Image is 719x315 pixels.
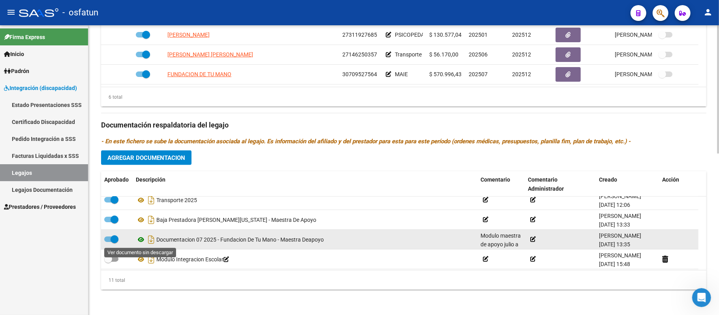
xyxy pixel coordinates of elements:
[615,51,677,58] span: [PERSON_NAME] [DATE]
[429,71,462,77] span: $ 570.996,43
[4,202,76,211] span: Prestadores / Proveedores
[146,194,156,206] i: Descargar documento
[525,171,596,197] datatable-header-cell: Comentario Administrador
[146,253,156,266] i: Descargar documento
[4,50,24,58] span: Inicio
[136,233,474,246] div: Documentacion 07 2025 - Fundacion De Tu Mano - Maestra Deapoyo
[599,261,630,267] span: [DATE] 15:48
[133,171,477,197] datatable-header-cell: Descripción
[342,32,377,38] span: 27311927685
[107,154,185,161] span: Agregar Documentacion
[469,51,488,58] span: 202506
[662,176,679,183] span: Acción
[136,214,474,226] div: Baja Prestadora [PERSON_NAME][US_STATE] - Maestra De Apoyo
[599,221,630,228] span: [DATE] 13:33
[167,71,231,77] span: FUNDACION DE TU MANO
[342,51,377,58] span: 27146250357
[429,32,462,38] span: $ 130.577,04
[659,171,698,197] datatable-header-cell: Acción
[599,252,641,259] span: [PERSON_NAME]
[395,51,422,58] span: Transporte
[6,7,16,17] mat-icon: menu
[703,7,713,17] mat-icon: person
[481,232,521,257] span: Modulo maestra de apoyo julio a [DATE]
[512,51,531,58] span: 202512
[395,71,408,77] span: MAIE
[599,232,641,239] span: [PERSON_NAME]
[167,51,253,58] span: [PERSON_NAME] [PERSON_NAME]
[136,176,165,183] span: Descripción
[512,32,531,38] span: 202512
[136,253,474,266] div: Modulo Integracion Escolar
[136,194,474,206] div: Transporte 2025
[104,176,129,183] span: Aprobado
[4,67,29,75] span: Padrón
[101,93,122,101] div: 6 total
[4,33,45,41] span: Firma Express
[596,171,659,197] datatable-header-cell: Creado
[429,51,458,58] span: $ 56.170,00
[167,32,210,38] span: [PERSON_NAME]
[469,71,488,77] span: 202507
[101,120,706,131] h3: Documentación respaldatoria del legajo
[62,4,98,21] span: - osfatun
[101,276,125,285] div: 11 total
[101,171,133,197] datatable-header-cell: Aprobado
[101,150,191,165] button: Agregar Documentacion
[395,32,531,38] span: PSICOPEDAGOGÍA 2 VECES POR SEMANA 01 - 12 2028
[528,176,564,192] span: Comentario Administrador
[512,71,531,77] span: 202512
[599,202,630,208] span: [DATE] 12:06
[599,193,641,199] span: [PERSON_NAME]
[342,71,377,77] span: 30709527564
[146,214,156,226] i: Descargar documento
[615,32,677,38] span: [PERSON_NAME] [DATE]
[692,288,711,307] iframe: Intercom live chat
[599,241,630,247] span: [DATE] 13:35
[599,176,617,183] span: Creado
[4,84,77,92] span: Integración (discapacidad)
[481,176,510,183] span: Comentario
[101,138,631,145] i: - En este fichero se sube la documentación asociada al legajo. Es información del afiliado y del ...
[615,71,677,77] span: [PERSON_NAME] [DATE]
[469,32,488,38] span: 202501
[599,213,641,219] span: [PERSON_NAME]
[146,233,156,246] i: Descargar documento
[477,171,525,197] datatable-header-cell: Comentario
